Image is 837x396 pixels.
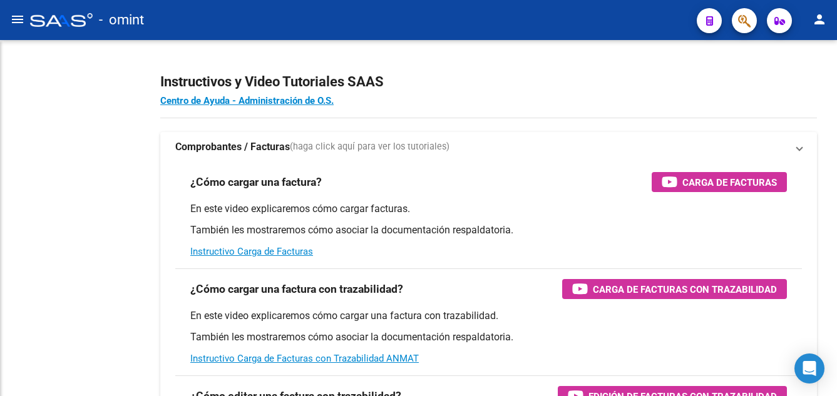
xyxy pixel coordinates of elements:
[160,70,817,94] h2: Instructivos y Video Tutoriales SAAS
[562,279,787,299] button: Carga de Facturas con Trazabilidad
[10,12,25,27] mat-icon: menu
[812,12,827,27] mat-icon: person
[190,330,787,344] p: También les mostraremos cómo asociar la documentación respaldatoria.
[190,280,403,298] h3: ¿Cómo cargar una factura con trazabilidad?
[652,172,787,192] button: Carga de Facturas
[682,175,777,190] span: Carga de Facturas
[290,140,449,154] span: (haga click aquí para ver los tutoriales)
[160,132,817,162] mat-expansion-panel-header: Comprobantes / Facturas(haga click aquí para ver los tutoriales)
[190,223,787,237] p: También les mostraremos cómo asociar la documentación respaldatoria.
[190,173,322,191] h3: ¿Cómo cargar una factura?
[175,140,290,154] strong: Comprobantes / Facturas
[190,353,419,364] a: Instructivo Carga de Facturas con Trazabilidad ANMAT
[794,353,824,383] div: Open Intercom Messenger
[160,95,334,106] a: Centro de Ayuda - Administración de O.S.
[190,246,313,257] a: Instructivo Carga de Facturas
[99,6,144,34] span: - omint
[190,309,787,323] p: En este video explicaremos cómo cargar una factura con trazabilidad.
[190,202,787,216] p: En este video explicaremos cómo cargar facturas.
[593,282,777,297] span: Carga de Facturas con Trazabilidad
